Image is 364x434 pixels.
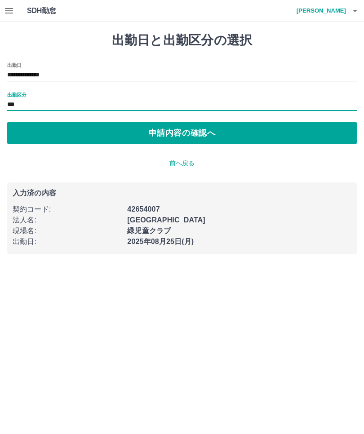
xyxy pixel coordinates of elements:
[127,227,171,235] b: 緑児童クラブ
[13,236,122,247] p: 出勤日 :
[7,122,357,144] button: 申請内容の確認へ
[13,226,122,236] p: 現場名 :
[127,238,194,245] b: 2025年08月25日(月)
[7,159,357,168] p: 前へ戻る
[13,190,351,197] p: 入力済の内容
[13,204,122,215] p: 契約コード :
[7,62,22,68] label: 出勤日
[127,205,160,213] b: 42654007
[7,91,26,98] label: 出勤区分
[127,216,205,224] b: [GEOGRAPHIC_DATA]
[13,215,122,226] p: 法人名 :
[7,33,357,48] h1: 出勤日と出勤区分の選択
